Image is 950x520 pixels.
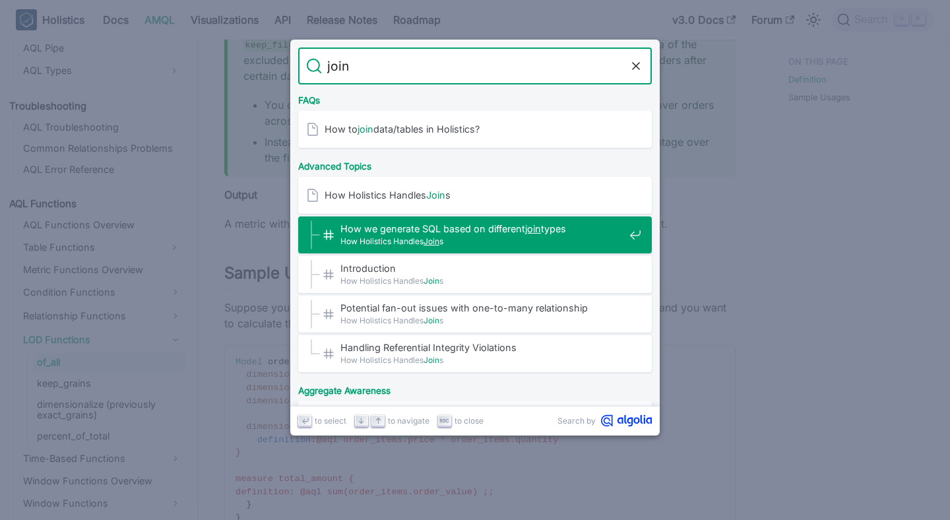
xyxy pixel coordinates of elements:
[296,84,654,111] div: FAQs
[322,48,628,84] input: Search docs
[315,414,346,427] span: to select
[340,235,624,247] span: How Holistics Handles s
[298,216,652,253] a: How we generate SQL based on differentjointypes​How Holistics HandlesJoins
[373,416,383,426] svg: Arrow up
[298,177,652,214] a: How Holistics HandlesJoins
[298,335,652,372] a: Handling Referential Integrity Violations​How Holistics HandlesJoins
[424,315,439,325] mark: Join
[340,275,624,287] span: How Holistics Handles s
[358,123,373,135] mark: join
[628,58,644,74] button: Clear the query
[388,414,429,427] span: to navigate
[340,302,624,314] span: Potential fan-out issues with one-to-many relationship​
[325,123,624,135] span: How to data/tables in Holistics?
[325,189,624,201] span: How Holistics Handles s
[300,416,310,426] svg: Enter key
[340,262,624,275] span: Introduction​
[525,223,541,234] mark: join
[298,296,652,333] a: Potential fan-out issues with one-to-many relationship​How Holistics HandlesJoins
[424,236,439,246] mark: Join
[439,416,449,426] svg: Escape key
[601,414,652,427] svg: Algolia
[296,150,654,177] div: Advanced Topics
[340,341,624,354] span: Handling Referential Integrity Violations​
[557,414,652,427] a: Search byAlgolia
[455,414,484,427] span: to close
[424,276,439,286] mark: Join
[298,256,652,293] a: Introduction​How Holistics HandlesJoins
[340,314,624,327] span: How Holistics Handles s
[298,111,652,148] a: How tojoindata/tables in Holistics?
[340,354,624,366] span: How Holistics Handles s
[296,375,654,401] div: Aggregate Awareness
[557,414,596,427] span: Search by
[424,355,439,365] mark: Join
[356,416,366,426] svg: Arrow down
[426,189,445,201] mark: Join
[340,222,624,235] span: How we generate SQL based on different types​
[298,401,652,438] a: JoinAwareness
